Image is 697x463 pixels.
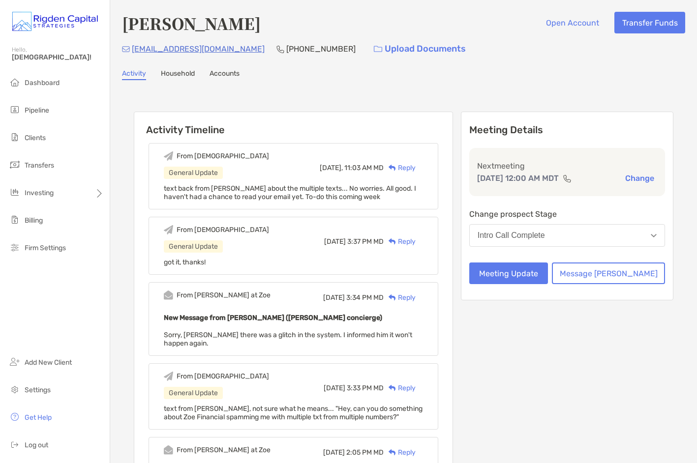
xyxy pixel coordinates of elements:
span: 3:33 PM MD [347,384,384,392]
div: General Update [164,387,223,399]
div: Reply [384,163,416,173]
img: Email Icon [122,46,130,52]
div: General Update [164,167,223,179]
span: Get Help [25,413,52,422]
p: Meeting Details [469,124,665,136]
span: Transfers [25,161,54,170]
div: From [PERSON_NAME] at Zoe [177,446,271,454]
span: Log out [25,441,48,449]
img: logout icon [9,438,21,450]
div: Reply [384,383,416,393]
span: got it, thanks! [164,258,206,266]
p: [PHONE_NUMBER] [286,43,356,55]
span: Billing [25,216,43,225]
span: 3:34 PM MD [346,293,384,302]
img: dashboard icon [9,76,21,88]
img: Event icon [164,225,173,234]
img: get-help icon [9,411,21,423]
div: From [PERSON_NAME] at Zoe [177,291,271,299]
button: Message [PERSON_NAME] [552,262,665,284]
span: Pipeline [25,106,49,115]
img: Event icon [164,445,173,455]
span: text from [PERSON_NAME], not sure what he means... "Hey, can you do something about Zoe Financial... [164,405,423,421]
a: Activity [122,69,146,80]
span: [DATE], [320,164,343,172]
span: Settings [25,386,51,394]
span: Dashboard [25,79,60,87]
div: Reply [384,236,416,247]
img: billing icon [9,214,21,226]
button: Open Account [538,12,606,33]
a: Accounts [210,69,240,80]
img: pipeline icon [9,104,21,116]
img: investing icon [9,186,21,198]
span: 2:05 PM MD [346,448,384,457]
button: Intro Call Complete [469,224,665,247]
p: Next meeting [477,160,657,172]
div: From [DEMOGRAPHIC_DATA] [177,372,269,380]
a: Upload Documents [367,38,472,59]
div: General Update [164,240,223,253]
img: firm-settings icon [9,241,21,253]
img: Zoe Logo [12,4,98,39]
img: Open dropdown arrow [651,234,657,237]
div: Intro Call Complete [478,231,545,240]
img: add_new_client icon [9,356,21,368]
span: Firm Settings [25,244,66,252]
span: 11:03 AM MD [344,164,384,172]
b: New Message from [PERSON_NAME] ([PERSON_NAME] concierge) [164,314,382,322]
span: Investing [25,189,54,197]
div: From [DEMOGRAPHIC_DATA] [177,152,269,160]
h4: [PERSON_NAME] [122,12,261,34]
img: Phone Icon [276,45,284,53]
img: Event icon [164,290,173,300]
div: Reply [384,447,416,458]
div: From [DEMOGRAPHIC_DATA] [177,226,269,234]
img: Reply icon [389,449,396,456]
span: 3:37 PM MD [347,237,384,246]
span: Clients [25,134,46,142]
span: [DEMOGRAPHIC_DATA]! [12,53,104,61]
img: transfers icon [9,159,21,171]
img: button icon [374,46,382,53]
img: Reply icon [389,294,396,301]
img: Reply icon [389,238,396,245]
img: Event icon [164,151,173,161]
img: clients icon [9,131,21,143]
img: Reply icon [389,385,396,391]
span: Sorry, [PERSON_NAME] there was a glitch in the system. I informed him it won't happen again. [164,331,412,347]
img: Event icon [164,372,173,381]
a: Household [161,69,195,80]
button: Change [622,173,657,183]
p: Change prospect Stage [469,208,665,220]
img: communication type [563,174,572,182]
div: Reply [384,292,416,303]
span: text back from [PERSON_NAME] about the multiple texts... No worries. All good. I haven't had a ch... [164,184,416,201]
h6: Activity Timeline [134,112,453,136]
img: Reply icon [389,165,396,171]
button: Meeting Update [469,262,548,284]
span: Add New Client [25,358,72,367]
p: [DATE] 12:00 AM MDT [477,172,559,184]
span: [DATE] [323,293,345,302]
span: [DATE] [324,384,345,392]
img: settings icon [9,383,21,395]
button: Transfer Funds [614,12,685,33]
span: [DATE] [324,237,346,246]
p: [EMAIL_ADDRESS][DOMAIN_NAME] [132,43,265,55]
span: [DATE] [323,448,345,457]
